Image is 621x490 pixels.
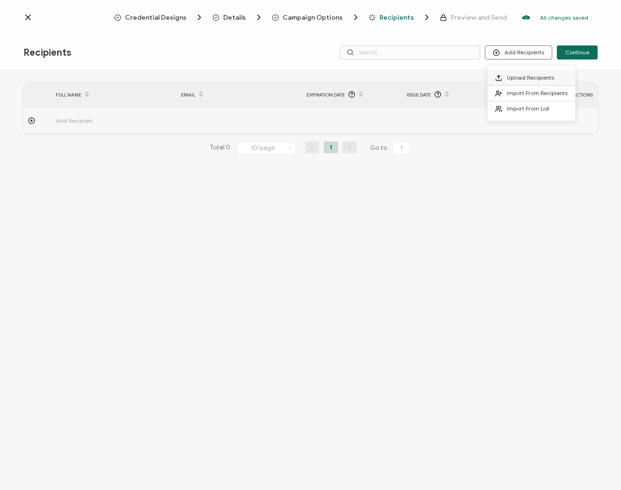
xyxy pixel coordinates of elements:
span: Total 0 [210,141,230,155]
div: FULL NAME [51,87,176,103]
span: Continue [565,50,589,55]
div: Breadcrumb [114,13,507,22]
li: 1 [324,141,338,153]
span: Recipients [23,47,71,59]
span: Details [223,14,246,21]
iframe: Chat Widget [574,445,621,490]
span: Credential Designs [125,14,186,21]
span: Recipients [369,13,431,22]
span: Import From Recipients [507,89,568,97]
span: Preview and Send [451,14,507,21]
p: All changes saved [540,14,588,21]
input: Search [340,45,480,59]
span: Campaign Options [272,13,360,22]
span: Issue Date [407,89,431,100]
span: Import From List [507,105,549,112]
span: Campaign Options [283,14,343,21]
button: Add Recipients [485,45,552,59]
span: Credential Designs [114,13,204,22]
span: Go to [370,141,411,155]
span: Details [212,13,263,22]
input: Select [237,142,296,155]
span: Preview and Send [440,14,507,21]
span: Add Recipient [56,115,145,126]
span: Upload Recipients [507,74,554,81]
span: Expiration Date [307,89,345,100]
button: Continue [557,45,598,59]
div: EMAIL [176,87,302,103]
span: Recipients [380,14,414,21]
